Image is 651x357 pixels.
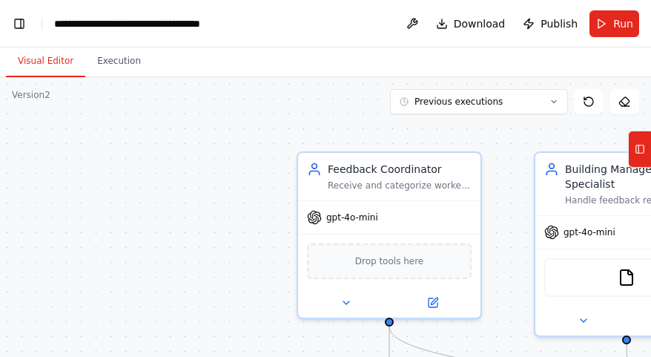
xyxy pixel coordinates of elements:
[613,16,633,31] span: Run
[355,254,424,269] span: Drop tools here
[297,151,482,319] div: Feedback CoordinatorReceive and categorize worker feedback from the building project into appropr...
[9,13,30,34] button: Show left sidebar
[430,10,512,37] button: Download
[12,89,50,101] div: Version 2
[85,46,153,77] button: Execution
[391,294,475,312] button: Open in side panel
[326,212,378,223] span: gpt-4o-mini
[414,96,503,108] span: Previous executions
[517,10,584,37] button: Publish
[541,16,578,31] span: Publish
[328,180,472,191] div: Receive and categorize worker feedback from the building project into appropriate categories: Bui...
[390,89,568,114] button: Previous executions
[54,16,200,31] nav: breadcrumb
[454,16,506,31] span: Download
[6,46,85,77] button: Visual Editor
[589,10,639,37] button: Run
[564,226,615,238] span: gpt-4o-mini
[618,269,635,286] img: FileReadTool
[328,162,472,177] div: Feedback Coordinator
